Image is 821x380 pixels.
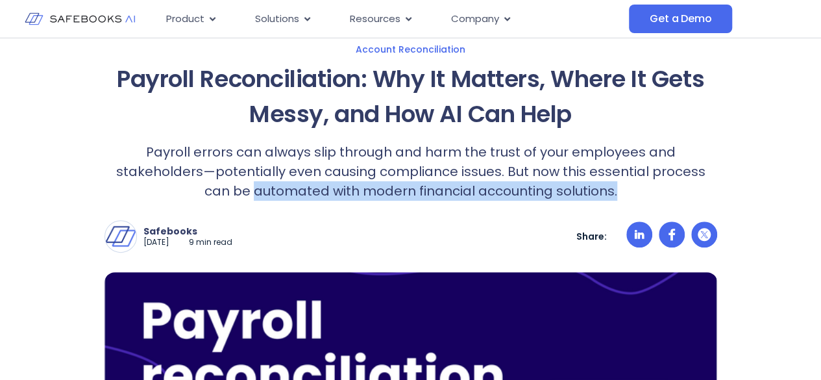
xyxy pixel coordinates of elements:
p: Safebooks [143,225,232,237]
nav: Menu [156,6,629,32]
span: Solutions [255,12,299,27]
a: Get a Demo [629,5,732,33]
span: Company [451,12,499,27]
img: Safebooks [105,221,136,252]
span: Resources [350,12,400,27]
p: Share: [576,231,607,242]
p: 9 min read [189,237,232,248]
p: [DATE] [143,237,169,248]
a: Account Reconciliation [13,44,808,55]
p: Payroll errors can always slip through and harm the trust of your employees and stakeholders—pote... [104,142,717,201]
span: Product [166,12,204,27]
span: Get a Demo [650,12,711,25]
h1: Payroll Reconciliation: Why It Matters, Where It Gets Messy, and How AI Can Help [104,62,717,132]
div: Menu Toggle [156,6,629,32]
